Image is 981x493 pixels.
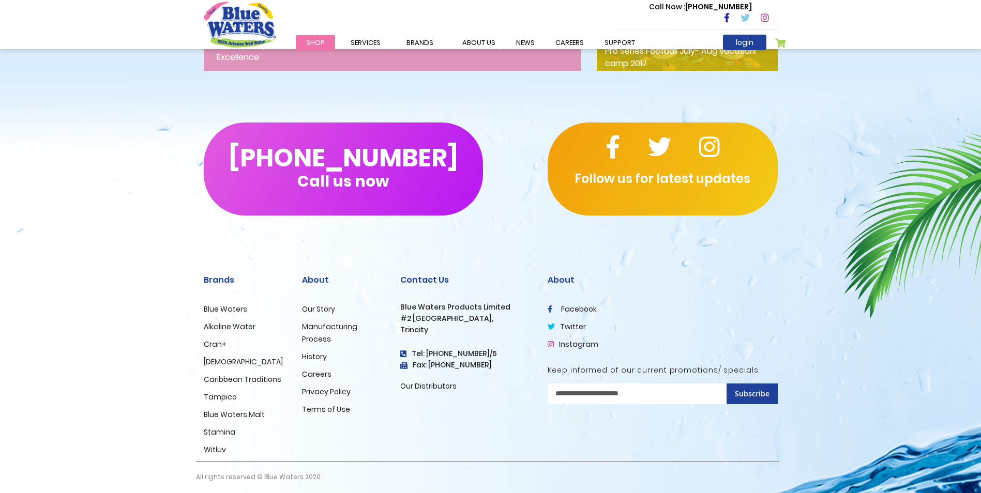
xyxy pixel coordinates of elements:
[204,357,283,367] a: [DEMOGRAPHIC_DATA]
[204,275,286,285] h2: Brands
[302,351,327,362] a: History
[204,122,483,215] button: [PHONE_NUMBER]Call us now
[597,40,778,71] p: Pro Series Football July- Aug vacation camp 2017
[204,392,237,402] a: Tampico
[204,304,247,314] a: Blue Waters
[400,275,532,285] h2: Contact Us
[204,444,226,455] a: Witluv
[406,38,433,48] span: Brands
[548,275,778,285] h2: About
[548,321,586,332] a: twitter
[545,35,594,50] a: careers
[351,38,381,48] span: Services
[204,374,281,384] a: Caribbean Traditions
[594,35,645,50] a: support
[723,35,766,50] a: login
[302,387,351,397] a: Privacy Policy
[735,389,769,398] span: Subscribe
[548,170,778,188] p: Follow us for latest updates
[204,321,255,332] a: Alkaline Water
[649,2,752,12] p: [PHONE_NUMBER]
[302,275,385,285] h2: About
[649,2,685,12] span: Call Now :
[400,326,532,334] h3: Trincity
[548,366,778,375] h5: Keep informed of our current promotions/ specials
[204,409,265,420] a: Blue Waters Malt
[400,303,532,312] h3: Blue Waters Products Limited
[302,304,335,314] a: Our Story
[204,40,581,71] p: TTBS Quality Awards in Human Resource Focus, Business Results and Operational Excellence
[400,349,532,358] h4: Tel: [PHONE_NUMBER]/5
[400,314,532,323] h3: #2 [GEOGRAPHIC_DATA],
[196,462,321,492] p: All rights reserved © Blue Waters 2020
[204,427,235,437] a: Stamina
[506,35,545,50] a: News
[302,404,350,414] a: Terms of Use
[548,339,598,349] a: Instagram
[297,178,389,184] span: Call us now
[548,304,597,314] a: facebook
[400,361,532,369] h3: Fax: [PHONE_NUMBER]
[204,2,276,47] a: store logo
[452,35,506,50] a: about us
[727,383,778,404] button: Subscribe
[204,339,227,349] a: Cran+
[306,38,325,48] span: Shop
[400,381,457,391] a: Our Distributors
[302,369,331,379] a: Careers
[302,321,357,344] a: Manufacturing Process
